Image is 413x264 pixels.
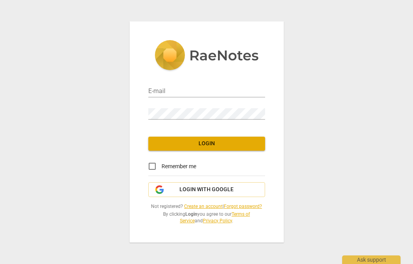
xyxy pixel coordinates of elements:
[155,140,259,148] span: Login
[162,162,196,171] span: Remember me
[148,211,265,224] span: By clicking you agree to our and .
[180,211,250,224] a: Terms of Service
[342,255,401,264] div: Ask support
[224,204,262,209] a: Forgot password?
[155,40,259,72] img: 5ac2273c67554f335776073100b6d88f.svg
[184,204,223,209] a: Create an account
[148,203,265,210] span: Not registered? |
[203,218,232,224] a: Privacy Policy
[185,211,197,217] b: Login
[148,182,265,197] button: Login with Google
[148,137,265,151] button: Login
[179,186,234,194] span: Login with Google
